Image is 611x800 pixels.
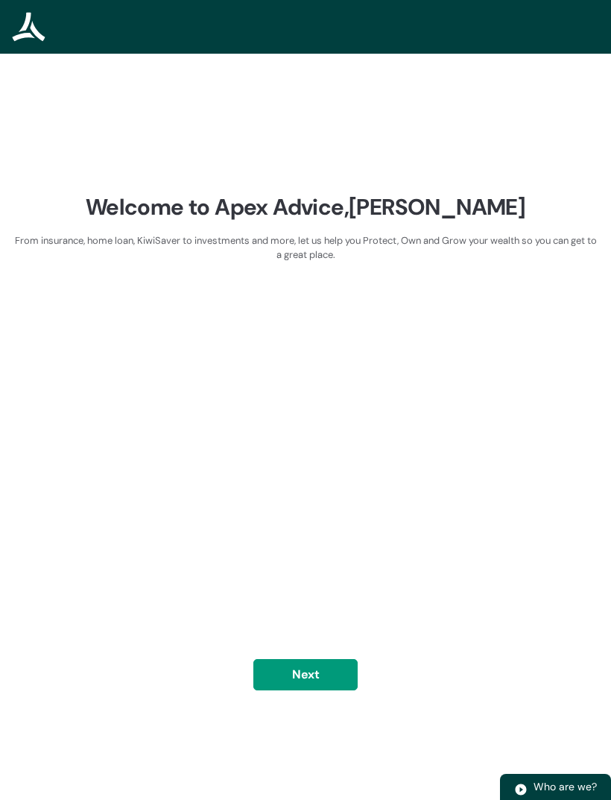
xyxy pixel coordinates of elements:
button: Next [253,659,358,690]
img: Apex Advice Group [12,12,47,42]
span: Who are we? [534,780,597,793]
img: play.svg [514,783,528,796]
div: From insurance, home loan, KiwiSaver to investments and more, let us help you Protect, Own and Gr... [12,233,599,262]
div: Welcome to Apex Advice, [PERSON_NAME] [12,193,599,221]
